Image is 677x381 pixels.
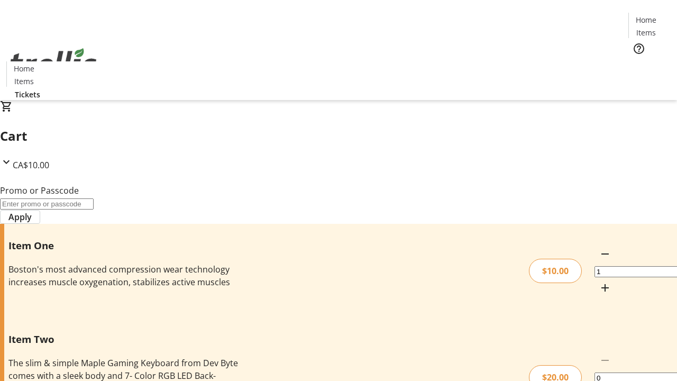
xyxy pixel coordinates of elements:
span: Home [636,14,656,25]
a: Items [7,76,41,87]
div: $10.00 [529,259,582,283]
h3: Item Two [8,332,240,347]
a: Tickets [6,89,49,100]
button: Help [628,38,649,59]
img: Orient E2E Organization fhlrt2G9Lx's Logo [6,37,100,89]
span: Apply [8,211,32,223]
a: Items [629,27,663,38]
a: Tickets [628,61,671,72]
button: Increment by one [594,277,616,298]
a: Home [7,63,41,74]
button: Decrement by one [594,243,616,265]
div: Boston's most advanced compression wear technology increases muscle oxygenation, stabilizes activ... [8,263,240,288]
span: Items [636,27,656,38]
span: CA$10.00 [13,159,49,171]
span: Items [14,76,34,87]
span: Tickets [15,89,40,100]
span: Tickets [637,61,662,72]
span: Home [14,63,34,74]
a: Home [629,14,663,25]
h3: Item One [8,238,240,253]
